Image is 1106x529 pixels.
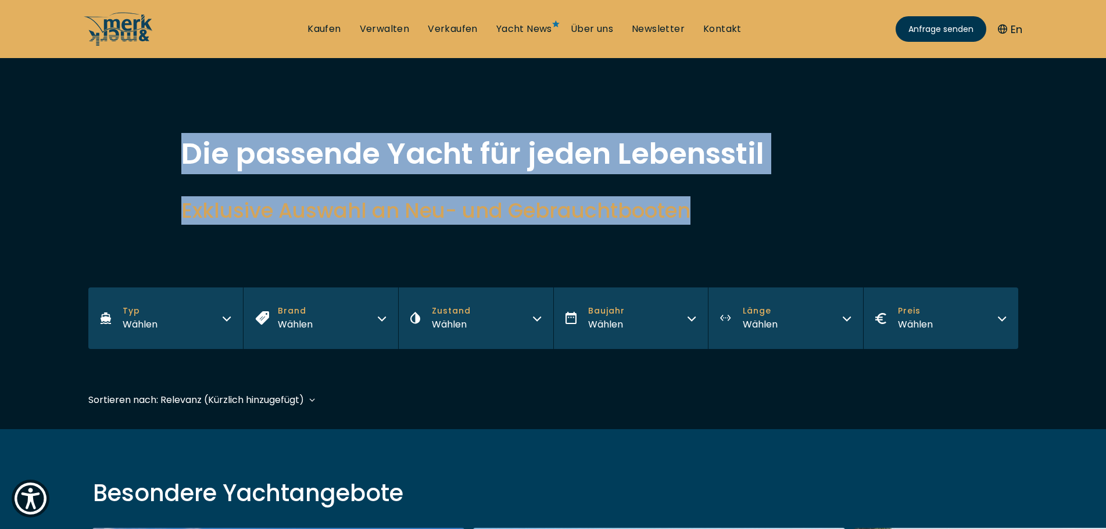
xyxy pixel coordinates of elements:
button: Show Accessibility Preferences [12,480,49,517]
span: Länge [743,305,778,317]
div: Wählen [123,317,158,332]
a: Anfrage senden [896,16,986,42]
a: Verwalten [360,23,410,35]
a: Über uns [571,23,613,35]
div: Wählen [278,317,313,332]
div: Sortieren nach: Relevanz (Kürzlich hinzugefügt) [88,393,304,407]
a: Verkaufen [428,23,478,35]
div: Wählen [432,317,471,332]
button: En [998,21,1022,37]
a: Kaufen [307,23,341,35]
button: ZustandWählen [398,287,553,349]
div: Wählen [743,317,778,332]
a: Yacht News [496,23,552,35]
div: Wählen [588,317,625,332]
button: LängeWählen [708,287,863,349]
a: Newsletter [632,23,685,35]
span: Brand [278,305,313,317]
span: Preis [898,305,933,317]
button: PreisWählen [863,287,1018,349]
button: BaujahrWählen [553,287,708,349]
span: Baujahr [588,305,625,317]
button: TypWählen [88,287,244,349]
span: Typ [123,305,158,317]
div: Wählen [898,317,933,332]
span: Anfrage senden [908,23,973,35]
h1: Die passende Yacht für jeden Lebensstil [181,139,925,168]
span: Zustand [432,305,471,317]
a: Kontakt [703,23,742,35]
h2: Exklusive Auswahl an Neu- und Gebrauchtbooten [181,196,925,225]
button: BrandWählen [243,287,398,349]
